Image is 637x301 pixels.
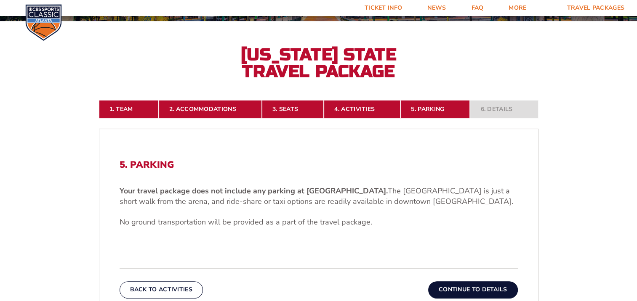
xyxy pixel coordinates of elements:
[120,281,203,298] button: Back To Activities
[159,100,262,119] a: 2. Accommodations
[120,159,518,170] h2: 5. Parking
[428,281,518,298] button: Continue To Details
[226,46,411,80] h2: [US_STATE] State Travel Package
[25,4,62,41] img: CBS Sports Classic
[120,186,388,196] b: Your travel package does not include any parking at [GEOGRAPHIC_DATA].
[120,217,518,227] p: No ground transportation will be provided as a part of the travel package.
[99,100,159,119] a: 1. Team
[262,100,324,119] a: 3. Seats
[120,186,518,207] p: The [GEOGRAPHIC_DATA] is just a short walk from the arena, and ride-share or taxi options are rea...
[324,100,400,119] a: 4. Activities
